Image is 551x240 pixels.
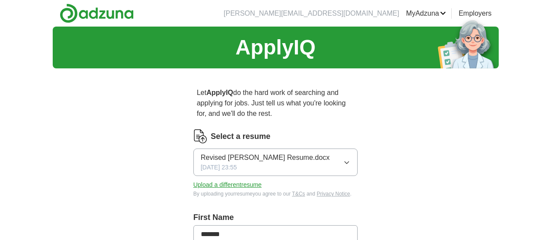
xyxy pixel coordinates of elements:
label: Select a resume [211,131,270,142]
a: MyAdzuna [406,8,446,19]
span: Revised [PERSON_NAME] Resume.docx [201,152,330,163]
a: Privacy Notice [317,191,350,197]
h1: ApplyIQ [235,32,315,63]
p: Let do the hard work of searching and applying for jobs. Just tell us what you're looking for, an... [193,84,358,122]
strong: ApplyIQ [206,89,233,96]
a: T&Cs [292,191,305,197]
li: [PERSON_NAME][EMAIL_ADDRESS][DOMAIN_NAME] [224,8,399,19]
a: Employers [459,8,492,19]
span: [DATE] 23:55 [201,163,237,172]
img: Adzuna logo [60,3,134,23]
div: By uploading your resume you agree to our and . [193,190,358,198]
img: CV Icon [193,129,207,143]
button: Upload a differentresume [193,180,262,189]
label: First Name [193,212,358,223]
button: Revised [PERSON_NAME] Resume.docx[DATE] 23:55 [193,149,358,176]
